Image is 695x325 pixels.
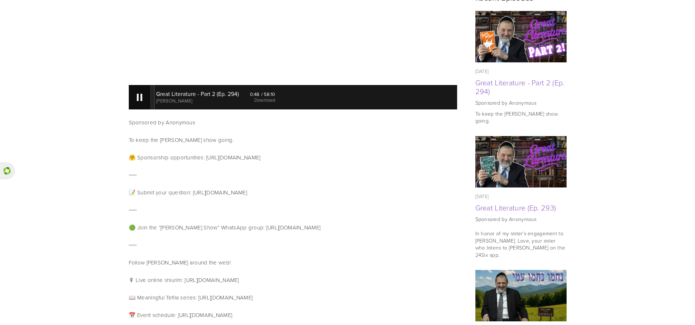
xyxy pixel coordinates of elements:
[129,171,457,179] p: ~~~
[475,193,489,200] time: [DATE]
[129,153,457,162] p: 🤗 Sponsorship opportunities: [URL][DOMAIN_NAME]
[475,270,567,321] img: Hashem will comfort us (Ep. 292)
[475,11,567,62] img: Great Literature - Part 2 (Ep. 294)
[129,276,457,285] p: 🎙 Live online shiurim: [URL][DOMAIN_NAME]
[475,11,567,62] a: Great Literature - Part 2 (Ep. 294)
[475,136,567,187] a: Great Literature (Ep. 293)
[475,99,567,107] p: Sponsored by Anonymous
[475,77,564,96] a: Great Literature - Part 2 (Ep. 294)
[129,223,457,232] p: 🟢 Join the “[PERSON_NAME] Show” WhatsApp group: [URL][DOMAIN_NAME]
[129,311,457,320] p: 📅 Event schedule: [URL][DOMAIN_NAME]
[475,110,567,124] p: To keep the [PERSON_NAME] show going.
[254,97,275,103] a: Download
[475,216,567,259] p: Sponsored by Anonymous In honor of my sister’s engagement to [PERSON_NAME]. Love, your sister who...
[475,68,489,74] time: [DATE]
[129,258,457,267] p: Follow [PERSON_NAME] around the web!
[129,136,457,144] p: To keep the [PERSON_NAME] show going.
[475,136,567,187] img: Great Literature (Ep. 293)
[129,293,457,302] p: 📖 Meaningful Tefila series: [URL][DOMAIN_NAME]
[475,270,567,321] a: Hashem will comfort us (Ep. 292)
[129,188,457,197] p: 📝 Submit your question: [URL][DOMAIN_NAME]
[129,118,457,127] p: Sponsored by Anonymous
[129,206,457,214] p: ~~~
[129,241,457,249] p: ~~~
[475,202,556,213] a: Great Literature (Ep. 293)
